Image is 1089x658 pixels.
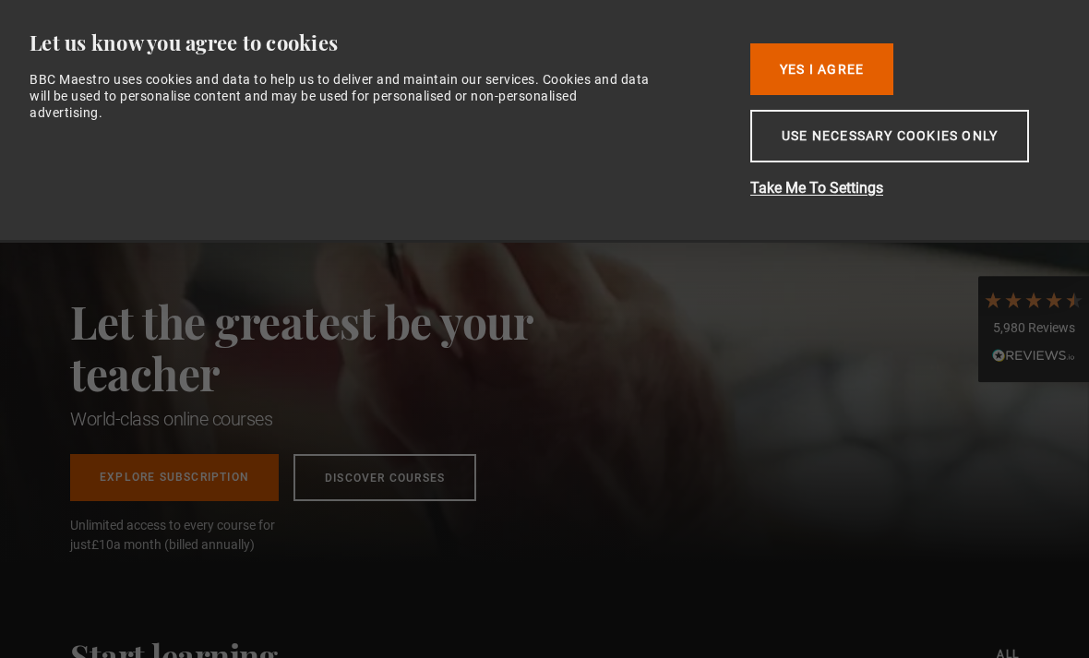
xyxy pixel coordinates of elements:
div: 5,980 ReviewsRead All Reviews [978,276,1089,383]
div: Read All Reviews [983,346,1084,368]
button: Take Me To Settings [750,177,1046,199]
button: Yes I Agree [750,43,893,95]
span: £10 [91,537,114,552]
div: 5,980 Reviews [983,319,1084,338]
a: Discover Courses [293,454,476,501]
div: 4.7 Stars [983,290,1084,310]
h2: Let the greatest be your teacher [70,295,615,399]
img: REVIEWS.io [992,349,1075,362]
div: BBC Maestro uses cookies and data to help us to deliver and maintain our services. Cookies and da... [30,71,652,122]
button: Use necessary cookies only [750,110,1029,162]
a: Explore Subscription [70,454,279,501]
span: Unlimited access to every course for just a month (billed annually) [70,516,319,555]
div: Let us know you agree to cookies [30,30,722,56]
h1: World-class online courses [70,406,615,432]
